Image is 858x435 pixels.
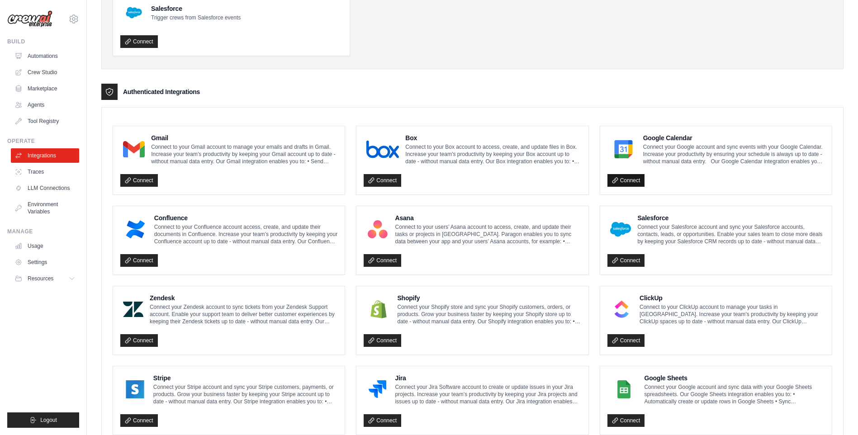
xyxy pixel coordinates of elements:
[11,255,79,270] a: Settings
[151,143,337,165] p: Connect to your Gmail account to manage your emails and drafts in Gmail. Increase your team’s pro...
[120,35,158,48] a: Connect
[366,140,399,158] img: Box Logo
[123,300,143,318] img: Zendesk Logo
[120,174,158,187] a: Connect
[7,10,52,28] img: Logo
[11,81,79,96] a: Marketplace
[123,87,200,96] h3: Authenticated Integrations
[366,220,389,238] img: Asana Logo
[7,137,79,145] div: Operate
[395,383,581,405] p: Connect your Jira Software account to create or update issues in your Jira projects. Increase you...
[7,228,79,235] div: Manage
[11,181,79,195] a: LLM Connections
[643,143,825,165] p: Connect your Google account and sync events with your Google Calendar. Increase your productivity...
[7,412,79,428] button: Logout
[11,165,79,179] a: Traces
[154,223,338,245] p: Connect to your Confluence account access, create, and update their documents in Confluence. Incr...
[120,254,158,267] a: Connect
[364,414,401,427] a: Connect
[123,220,148,238] img: Confluence Logo
[151,14,241,21] p: Trigger crews from Salesforce events
[120,334,158,347] a: Connect
[607,174,645,187] a: Connect
[150,293,337,303] h4: Zendesk
[607,334,645,347] a: Connect
[405,143,581,165] p: Connect to your Box account to access, create, and update files in Box. Increase your team’s prod...
[153,383,338,405] p: Connect your Stripe account and sync your Stripe customers, payments, or products. Grow your busi...
[643,133,825,142] h4: Google Calendar
[151,4,241,13] h4: Salesforce
[366,380,389,398] img: Jira Logo
[153,374,338,383] h4: Stripe
[640,293,825,303] h4: ClickUp
[11,197,79,219] a: Environment Variables
[644,374,825,383] h4: Google Sheets
[366,300,391,318] img: Shopify Logo
[40,416,57,424] span: Logout
[11,271,79,286] button: Resources
[637,213,825,222] h4: Salesforce
[123,140,145,158] img: Gmail Logo
[610,380,638,398] img: Google Sheets Logo
[395,374,581,383] h4: Jira
[610,140,637,158] img: Google Calendar Logo
[644,383,825,405] p: Connect your Google account and sync data with your Google Sheets spreadsheets. Our Google Sheets...
[123,380,147,398] img: Stripe Logo
[11,98,79,112] a: Agents
[151,133,337,142] h4: Gmail
[154,213,338,222] h4: Confluence
[607,414,645,427] a: Connect
[11,65,79,80] a: Crew Studio
[397,303,581,325] p: Connect your Shopify store and sync your Shopify customers, orders, or products. Grow your busine...
[364,174,401,187] a: Connect
[637,223,825,245] p: Connect your Salesforce account and sync your Salesforce accounts, contacts, leads, or opportunit...
[11,239,79,253] a: Usage
[395,223,581,245] p: Connect to your users’ Asana account to access, create, and update their tasks or projects in [GE...
[11,148,79,163] a: Integrations
[397,293,581,303] h4: Shopify
[11,49,79,63] a: Automations
[11,114,79,128] a: Tool Registry
[120,414,158,427] a: Connect
[640,303,825,325] p: Connect to your ClickUp account to manage your tasks in [GEOGRAPHIC_DATA]. Increase your team’s p...
[610,300,633,318] img: ClickUp Logo
[607,254,645,267] a: Connect
[150,303,337,325] p: Connect your Zendesk account to sync tickets from your Zendesk Support account. Enable your suppo...
[395,213,581,222] h4: Asana
[7,38,79,45] div: Build
[405,133,581,142] h4: Box
[364,254,401,267] a: Connect
[364,334,401,347] a: Connect
[28,275,53,282] span: Resources
[123,2,145,24] img: Salesforce Logo
[610,220,631,238] img: Salesforce Logo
